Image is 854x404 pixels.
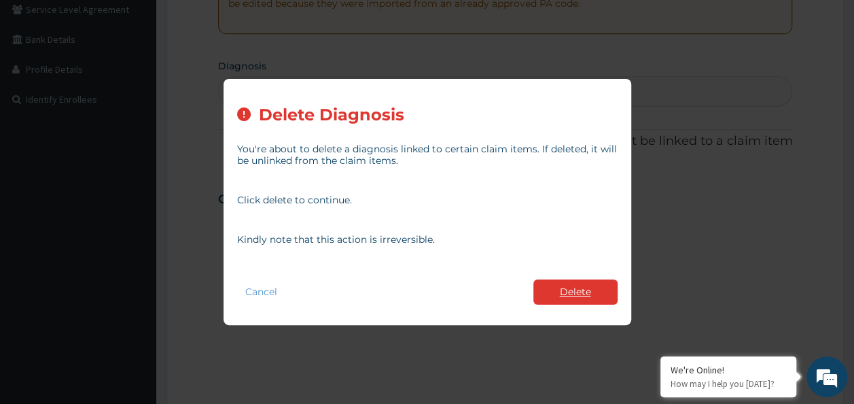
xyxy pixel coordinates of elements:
[7,264,259,312] textarea: Type your message and hit 'Enter'
[259,106,404,124] h2: Delete Diagnosis
[237,282,285,302] button: Cancel
[671,378,786,390] p: How may I help you today?
[533,280,618,305] button: Delete
[237,195,618,206] p: Click delete to continue.
[223,7,255,39] div: Minimize live chat window
[237,234,618,246] p: Kindly note that this action is irreversible.
[237,144,618,167] p: You're about to delete a diagnosis linked to certain claim items. If deleted, it will be unlinked...
[71,76,228,94] div: Chat with us now
[25,68,55,102] img: d_794563401_company_1708531726252_794563401
[671,364,786,376] div: We're Online!
[79,118,188,255] span: We're online!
